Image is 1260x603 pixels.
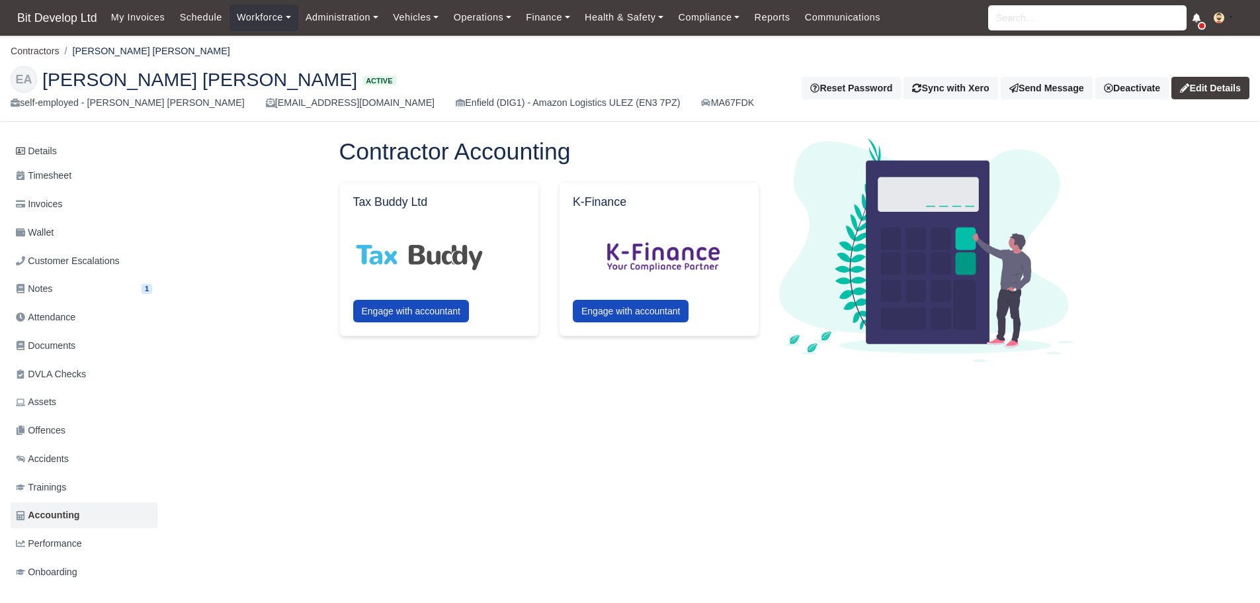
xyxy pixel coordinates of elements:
[60,44,230,59] li: [PERSON_NAME] [PERSON_NAME]
[353,300,469,322] button: Engage with accountant
[11,389,157,415] a: Assets
[11,276,157,302] a: Notes 1
[1171,77,1249,99] a: Edit Details
[573,195,745,209] h5: K-Finance
[16,338,75,353] span: Documents
[11,163,157,189] a: Timesheet
[11,502,157,528] a: Accounting
[11,191,157,217] a: Invoices
[519,5,577,30] a: Finance
[16,254,120,269] span: Customer Escalations
[11,304,157,330] a: Attendance
[11,139,157,163] a: Details
[16,310,75,325] span: Attendance
[386,5,446,30] a: Vehicles
[1095,77,1169,99] a: Deactivate
[16,536,82,551] span: Performance
[456,95,680,111] div: Enfield (DIG1) - Amazon Logistics ULEZ (EN3 7PZ)
[11,95,245,111] div: self-employed - [PERSON_NAME] [PERSON_NAME]
[339,138,759,166] h1: Contractor Accounting
[1,56,1259,122] div: Erikson Francisco Afonso
[230,5,298,30] a: Workforce
[573,300,689,322] button: Engage with accountant
[16,423,65,438] span: Offences
[988,5,1187,30] input: Search...
[798,5,888,30] a: Communications
[11,220,157,246] a: Wallet
[903,77,997,99] button: Sync with Xero
[11,446,157,472] a: Accidents
[11,475,157,500] a: Trainings
[671,5,747,30] a: Compliance
[353,195,526,209] h5: Tax Buddy Ltd
[16,565,77,580] span: Onboarding
[11,66,37,93] div: EA
[298,5,386,30] a: Administration
[266,95,435,111] div: [EMAIL_ADDRESS][DOMAIN_NAME]
[11,248,157,274] a: Customer Escalations
[16,281,52,297] span: Notes
[142,284,152,294] span: 1
[16,367,86,382] span: DVLA Checks
[701,95,754,111] a: MA67FDK
[42,70,357,89] span: [PERSON_NAME] [PERSON_NAME]
[172,5,229,30] a: Schedule
[11,559,157,585] a: Onboarding
[16,168,71,183] span: Timesheet
[446,5,519,30] a: Operations
[16,508,80,523] span: Accounting
[16,394,56,410] span: Assets
[16,480,66,495] span: Trainings
[11,418,157,443] a: Offences
[1001,77,1093,99] a: Send Message
[11,333,157,359] a: Documents
[802,77,901,99] button: Reset Password
[104,5,173,30] a: My Invoices
[16,197,62,212] span: Invoices
[11,361,157,387] a: DVLA Checks
[16,225,54,240] span: Wallet
[16,451,69,467] span: Accidents
[11,5,104,31] a: Bit Develop Ltd
[747,5,797,30] a: Reports
[11,46,60,56] a: Contractors
[362,76,396,86] span: Active
[11,531,157,557] a: Performance
[577,5,671,30] a: Health & Safety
